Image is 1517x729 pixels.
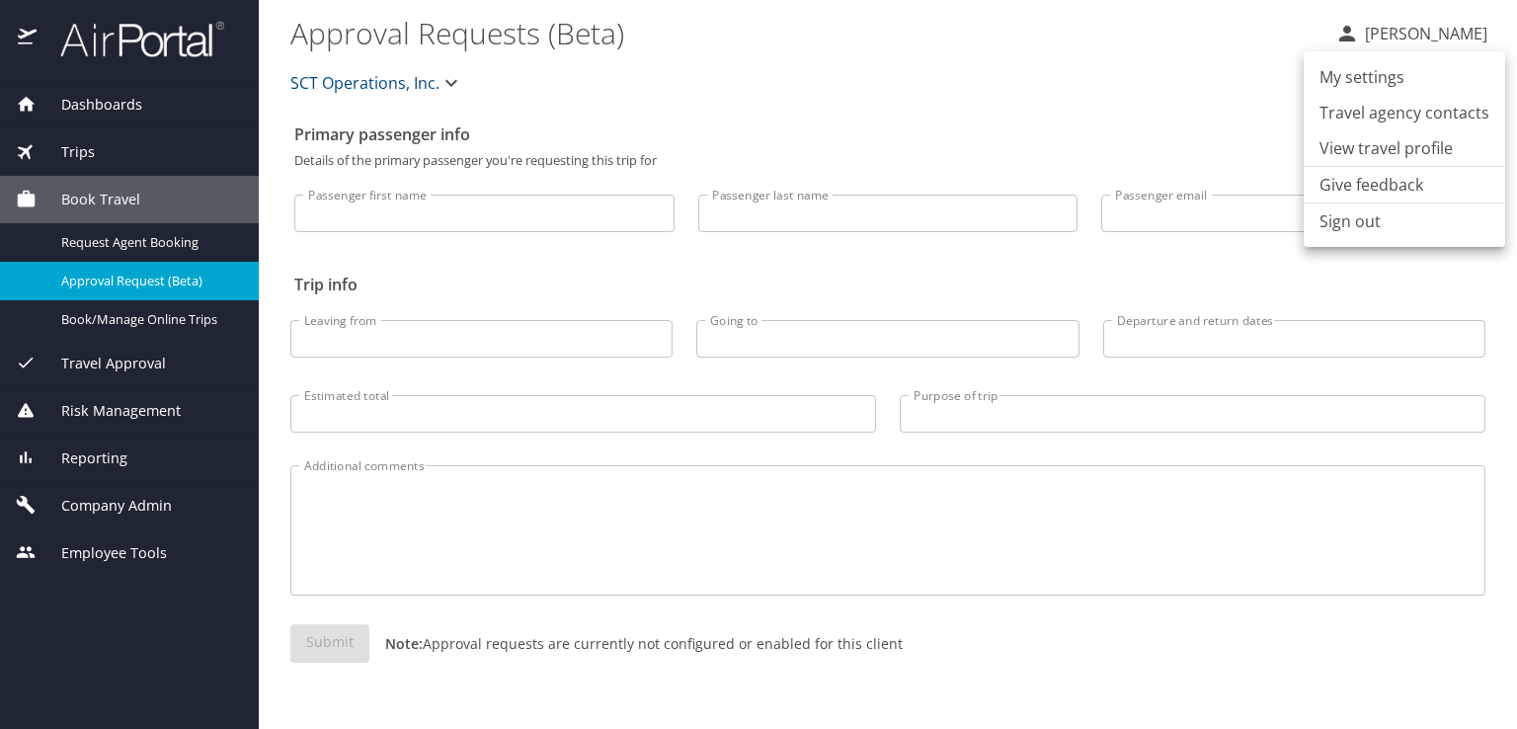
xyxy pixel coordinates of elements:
a: View travel profile [1304,130,1505,166]
a: My settings [1304,59,1505,95]
a: Travel agency contacts [1304,95,1505,130]
a: Give feedback [1319,173,1423,197]
li: Sign out [1304,203,1505,239]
